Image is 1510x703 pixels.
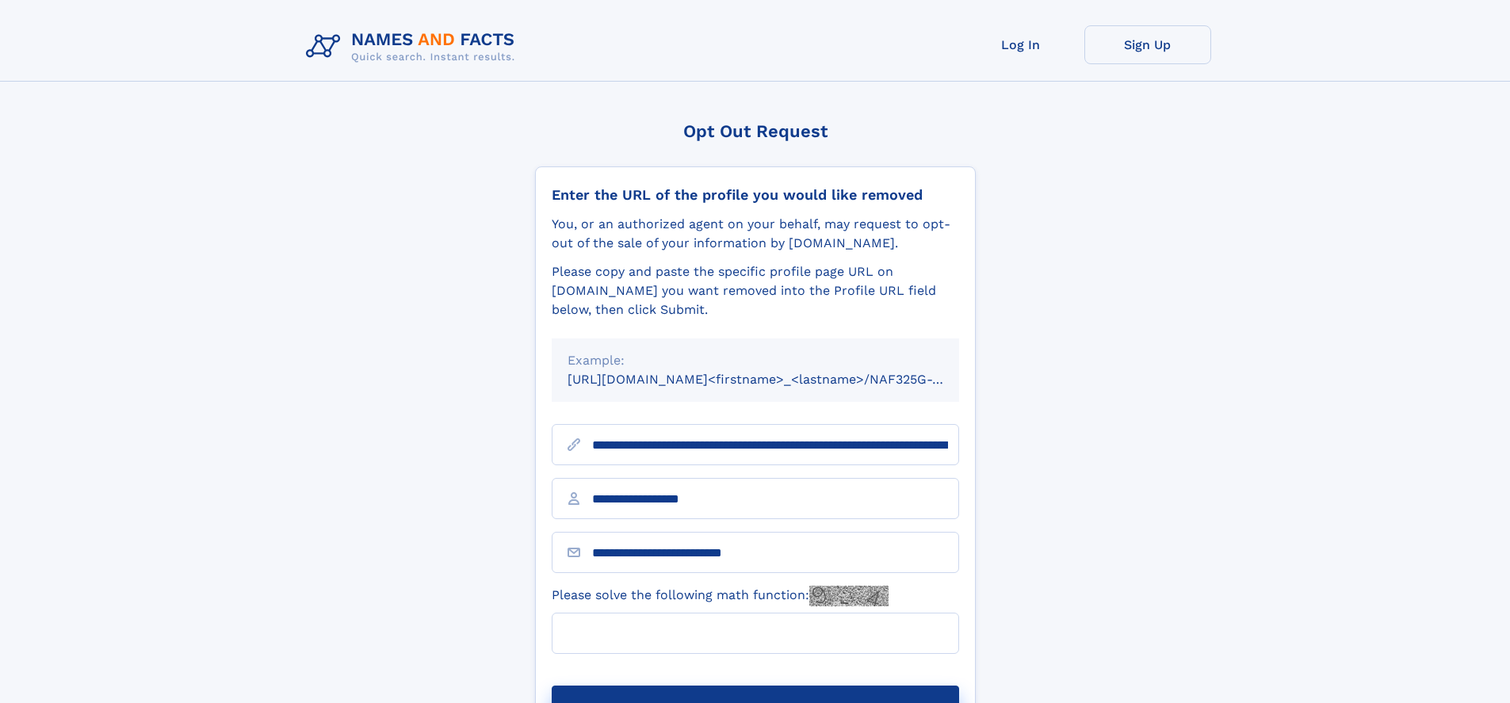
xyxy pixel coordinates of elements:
div: Please copy and paste the specific profile page URL on [DOMAIN_NAME] you want removed into the Pr... [552,262,959,319]
div: Opt Out Request [535,121,976,141]
a: Sign Up [1084,25,1211,64]
a: Log In [958,25,1084,64]
label: Please solve the following math function: [552,586,889,606]
img: Logo Names and Facts [300,25,528,68]
div: You, or an authorized agent on your behalf, may request to opt-out of the sale of your informatio... [552,215,959,253]
small: [URL][DOMAIN_NAME]<firstname>_<lastname>/NAF325G-xxxxxxxx [568,372,989,387]
div: Example: [568,351,943,370]
div: Enter the URL of the profile you would like removed [552,186,959,204]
